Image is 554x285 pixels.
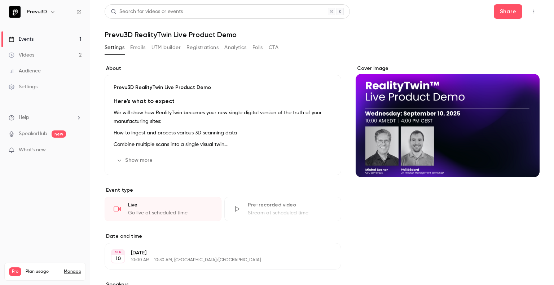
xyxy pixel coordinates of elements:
[105,42,124,53] button: Settings
[131,257,303,263] p: 10:00 AM - 10:30 AM, [GEOGRAPHIC_DATA]/[GEOGRAPHIC_DATA]
[64,269,81,275] a: Manage
[252,42,263,53] button: Polls
[128,201,212,209] div: Live
[114,97,332,106] h3: Here’s what to expect
[114,140,332,149] p: Combine multiple scans into a single visual twin
[115,255,121,262] p: 10
[356,65,540,72] label: Cover image
[105,30,540,39] h1: Prevu3D RealityTwin Live Product Demo
[186,42,219,53] button: Registrations
[9,36,34,43] div: Events
[105,197,221,221] div: LiveGo live at scheduled time
[19,130,47,138] a: SpeakerHub
[248,209,332,217] div: Stream at scheduled time
[9,267,21,276] span: Pro
[114,129,332,137] p: How to ingest and process various 3D scanning data
[111,250,124,255] div: SEP
[9,83,38,90] div: Settings
[114,84,332,91] p: Prevu3D RealityTwin Live Product Demo
[248,201,332,209] div: Pre-recorded video
[111,8,183,15] div: Search for videos or events
[224,42,247,53] button: Analytics
[131,249,303,257] p: [DATE]
[269,42,278,53] button: CTA
[9,67,41,75] div: Audience
[9,6,21,18] img: Prevu3D
[73,147,82,153] iframe: Noticeable Trigger
[114,155,157,166] button: Show more
[105,233,341,240] label: Date and time
[9,114,82,121] li: help-dropdown-opener
[128,209,212,217] div: Go live at scheduled time
[105,65,341,72] label: About
[52,130,66,138] span: new
[151,42,181,53] button: UTM builder
[224,197,341,221] div: Pre-recorded videoStream at scheduled time
[105,187,341,194] p: Event type
[130,42,145,53] button: Emails
[27,8,47,15] h6: Prevu3D
[494,4,522,19] button: Share
[356,65,540,177] section: Cover image
[9,52,34,59] div: Videos
[114,108,332,126] p: We will show how RealityTwin becomes your new single digital version of the truth of your manufac...
[19,114,29,121] span: Help
[19,146,46,154] span: What's new
[26,269,60,275] span: Plan usage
